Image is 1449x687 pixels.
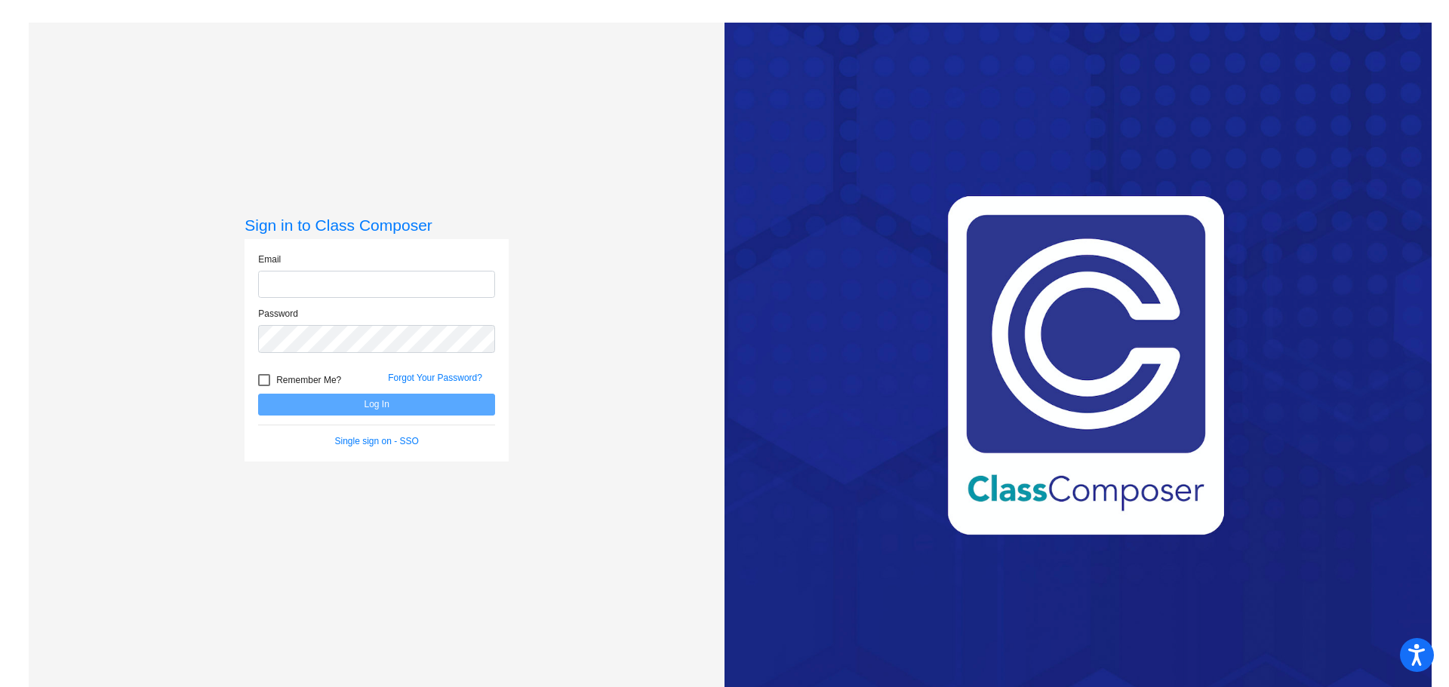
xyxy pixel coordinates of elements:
h3: Sign in to Class Composer [245,216,509,235]
label: Password [258,307,298,320]
button: Log In [258,394,495,416]
label: Email [258,253,281,266]
span: Remember Me? [276,371,341,389]
a: Forgot Your Password? [388,373,482,383]
a: Single sign on - SSO [335,436,419,446]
